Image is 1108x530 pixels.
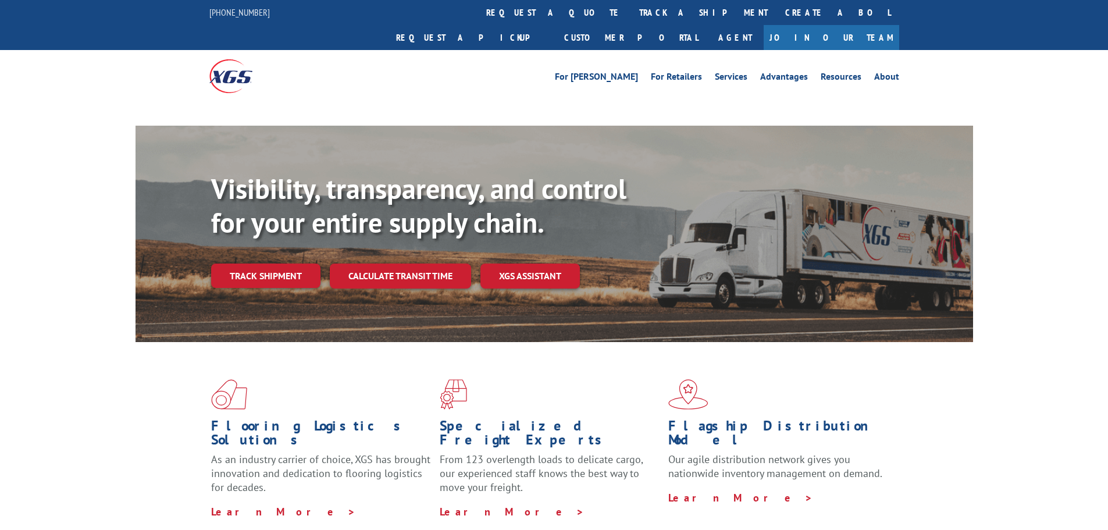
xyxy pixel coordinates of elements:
[440,453,660,504] p: From 123 overlength loads to delicate cargo, our experienced staff knows the best way to move you...
[440,419,660,453] h1: Specialized Freight Experts
[211,453,430,494] span: As an industry carrier of choice, XGS has brought innovation and dedication to flooring logistics...
[651,72,702,85] a: For Retailers
[668,379,708,410] img: xgs-icon-flagship-distribution-model-red
[715,72,747,85] a: Services
[555,25,707,50] a: Customer Portal
[555,72,638,85] a: For [PERSON_NAME]
[211,170,626,240] b: Visibility, transparency, and control for your entire supply chain.
[668,453,882,480] span: Our agile distribution network gives you nationwide inventory management on demand.
[387,25,555,50] a: Request a pickup
[668,491,813,504] a: Learn More >
[440,505,585,518] a: Learn More >
[209,6,270,18] a: [PHONE_NUMBER]
[874,72,899,85] a: About
[330,264,471,289] a: Calculate transit time
[764,25,899,50] a: Join Our Team
[211,505,356,518] a: Learn More >
[821,72,861,85] a: Resources
[668,419,888,453] h1: Flagship Distribution Model
[211,419,431,453] h1: Flooring Logistics Solutions
[760,72,808,85] a: Advantages
[440,379,467,410] img: xgs-icon-focused-on-flooring-red
[211,264,320,288] a: Track shipment
[211,379,247,410] img: xgs-icon-total-supply-chain-intelligence-red
[707,25,764,50] a: Agent
[480,264,580,289] a: XGS ASSISTANT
